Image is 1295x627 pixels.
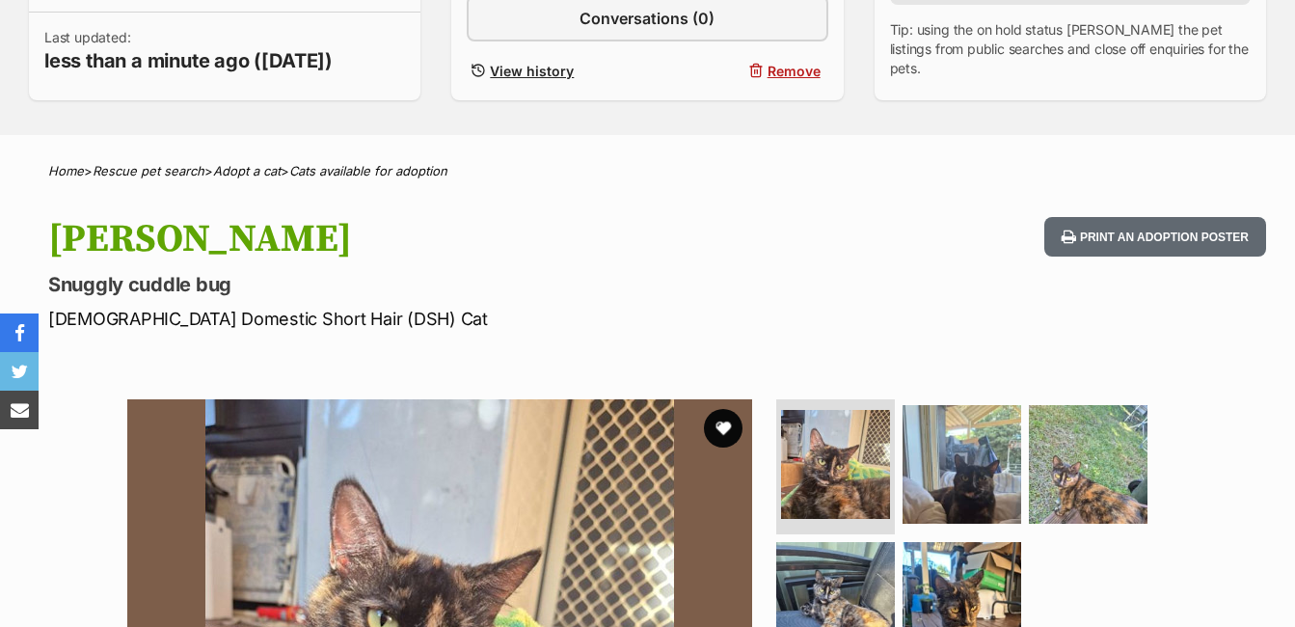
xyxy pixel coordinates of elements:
h1: [PERSON_NAME] [48,217,791,261]
a: Home [48,163,84,178]
span: View history [490,61,574,81]
p: Snuggly cuddle bug [48,271,791,298]
button: favourite [704,409,742,448]
span: less than a minute ago ([DATE]) [44,47,333,74]
p: [DEMOGRAPHIC_DATA] Domestic Short Hair (DSH) Cat [48,306,791,332]
a: Rescue pet search [93,163,204,178]
img: Photo of Samantha [1029,405,1147,524]
img: Photo of Samantha [781,410,890,519]
img: Photo of Samantha [903,405,1021,524]
p: Last updated: [44,28,333,74]
a: View history [467,57,639,85]
button: Print an adoption poster [1044,217,1266,257]
span: Remove [768,61,821,81]
a: Adopt a cat [213,163,281,178]
p: Tip: using the on hold status [PERSON_NAME] the pet listings from public searches and close off e... [890,20,1251,78]
span: Conversations (0) [580,7,715,30]
a: Cats available for adoption [289,163,447,178]
button: Remove [655,57,827,85]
